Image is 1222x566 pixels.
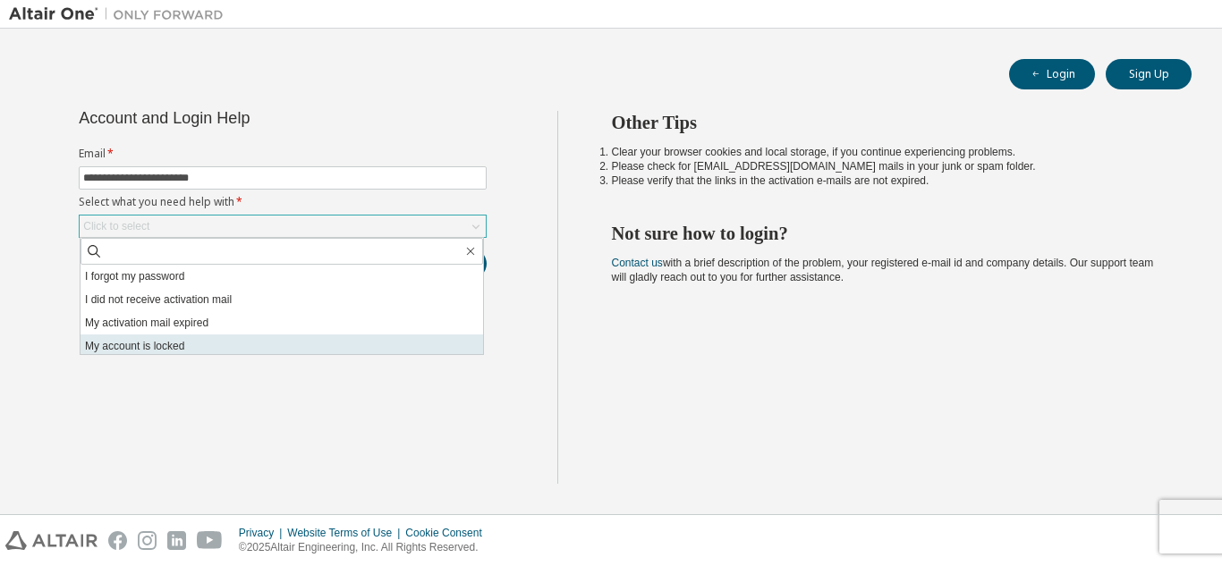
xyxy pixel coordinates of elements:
label: Select what you need help with [79,195,487,209]
div: Click to select [83,219,149,233]
div: Cookie Consent [405,526,492,540]
p: © 2025 Altair Engineering, Inc. All Rights Reserved. [239,540,493,555]
img: Altair One [9,5,233,23]
li: Clear your browser cookies and local storage, if you continue experiencing problems. [612,145,1160,159]
label: Email [79,147,487,161]
h2: Not sure how to login? [612,222,1160,245]
span: with a brief description of the problem, your registered e-mail id and company details. Our suppo... [612,257,1154,283]
li: Please verify that the links in the activation e-mails are not expired. [612,173,1160,188]
li: Please check for [EMAIL_ADDRESS][DOMAIN_NAME] mails in your junk or spam folder. [612,159,1160,173]
div: Privacy [239,526,287,540]
h2: Other Tips [612,111,1160,134]
button: Sign Up [1106,59,1192,89]
li: I forgot my password [81,265,483,288]
a: Contact us [612,257,663,269]
div: Click to select [80,215,486,237]
img: instagram.svg [138,531,157,550]
div: Website Terms of Use [287,526,405,540]
img: facebook.svg [108,531,127,550]
div: Account and Login Help [79,111,405,125]
img: youtube.svg [197,531,223,550]
img: altair_logo.svg [5,531,98,550]
img: linkedin.svg [167,531,186,550]
button: Login [1009,59,1095,89]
